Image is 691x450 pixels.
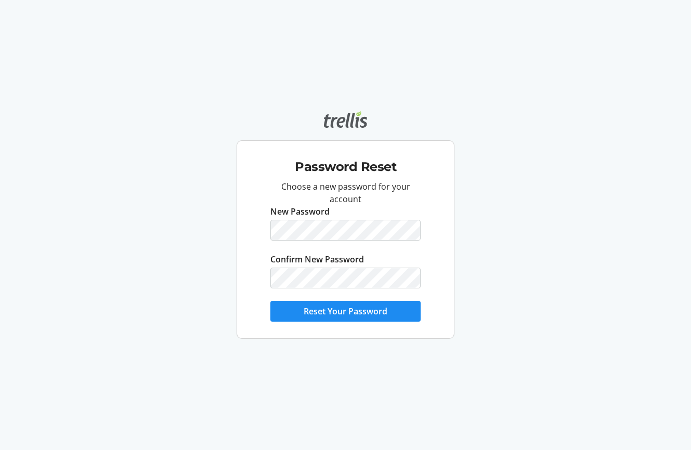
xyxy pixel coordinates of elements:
[304,305,387,317] span: Reset Your Password
[270,205,330,218] label: New Password
[270,253,364,266] label: Confirm New Password
[270,180,421,205] p: Choose a new password for your account
[270,301,421,322] button: Reset Your Password
[245,145,446,180] div: Password Reset
[324,111,368,128] img: Trellis logo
